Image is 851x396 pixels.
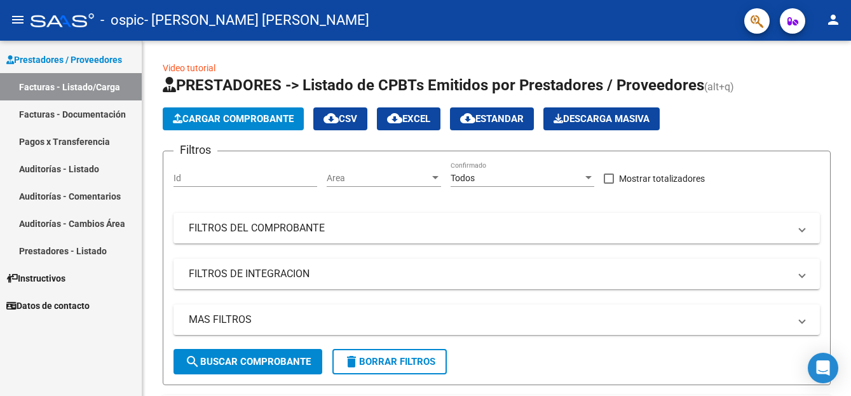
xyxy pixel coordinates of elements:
[6,299,90,313] span: Datos de contacto
[543,107,660,130] app-download-masive: Descarga masiva de comprobantes (adjuntos)
[6,271,65,285] span: Instructivos
[387,113,430,125] span: EXCEL
[323,113,357,125] span: CSV
[344,354,359,369] mat-icon: delete
[174,304,820,335] mat-expansion-panel-header: MAS FILTROS
[174,213,820,243] mat-expansion-panel-header: FILTROS DEL COMPROBANTE
[554,113,650,125] span: Descarga Masiva
[460,113,524,125] span: Estandar
[450,107,534,130] button: Estandar
[460,111,475,126] mat-icon: cloud_download
[387,111,402,126] mat-icon: cloud_download
[344,356,435,367] span: Borrar Filtros
[100,6,144,34] span: - ospic
[174,349,322,374] button: Buscar Comprobante
[174,259,820,289] mat-expansion-panel-header: FILTROS DE INTEGRACION
[189,221,789,235] mat-panel-title: FILTROS DEL COMPROBANTE
[189,313,789,327] mat-panel-title: MAS FILTROS
[808,353,838,383] div: Open Intercom Messenger
[185,354,200,369] mat-icon: search
[323,111,339,126] mat-icon: cloud_download
[313,107,367,130] button: CSV
[144,6,369,34] span: - [PERSON_NAME] [PERSON_NAME]
[10,12,25,27] mat-icon: menu
[377,107,440,130] button: EXCEL
[332,349,447,374] button: Borrar Filtros
[163,76,704,94] span: PRESTADORES -> Listado de CPBTs Emitidos por Prestadores / Proveedores
[173,113,294,125] span: Cargar Comprobante
[174,141,217,159] h3: Filtros
[163,63,215,73] a: Video tutorial
[451,173,475,183] span: Todos
[163,107,304,130] button: Cargar Comprobante
[6,53,122,67] span: Prestadores / Proveedores
[189,267,789,281] mat-panel-title: FILTROS DE INTEGRACION
[543,107,660,130] button: Descarga Masiva
[327,173,430,184] span: Area
[826,12,841,27] mat-icon: person
[704,81,734,93] span: (alt+q)
[619,171,705,186] span: Mostrar totalizadores
[185,356,311,367] span: Buscar Comprobante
